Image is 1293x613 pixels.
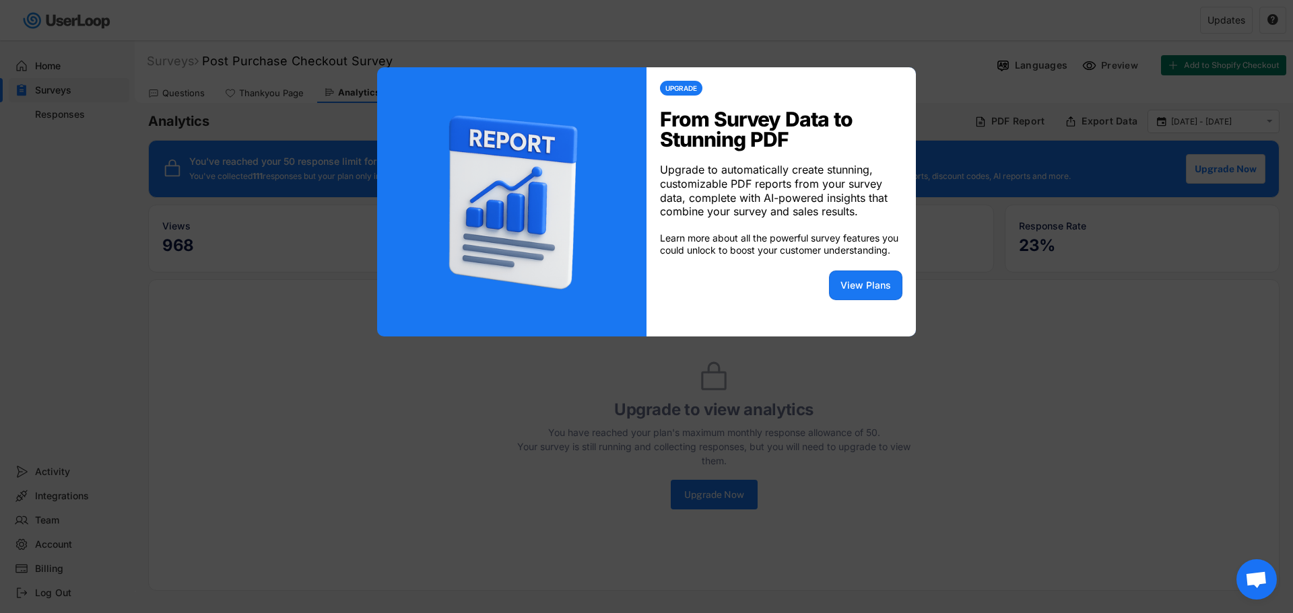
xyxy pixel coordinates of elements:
[660,163,902,219] div: Upgrade to automatically create stunning, customizable PDF reports from your survey data, complet...
[660,232,902,256] div: Learn more about all the powerful survey features you could unlock to boost your customer underst...
[829,271,902,300] button: View Plans
[660,109,902,149] div: From Survey Data to Stunning PDF
[404,94,620,310] img: userloop_pdf_report.png
[1236,559,1277,600] div: Aprire la chat
[665,85,697,92] div: UPGRADE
